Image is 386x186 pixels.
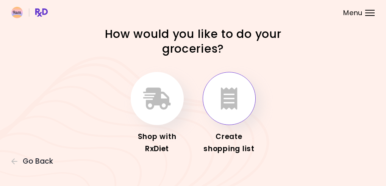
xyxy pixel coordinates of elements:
[11,157,57,166] button: Go Back
[23,157,53,166] span: Go Back
[127,131,188,155] div: Shop with RxDiet
[11,7,48,18] img: RxDiet
[343,9,363,16] span: Menu
[80,27,306,56] h1: How would you like to do your groceries?
[199,131,259,155] div: Create shopping list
